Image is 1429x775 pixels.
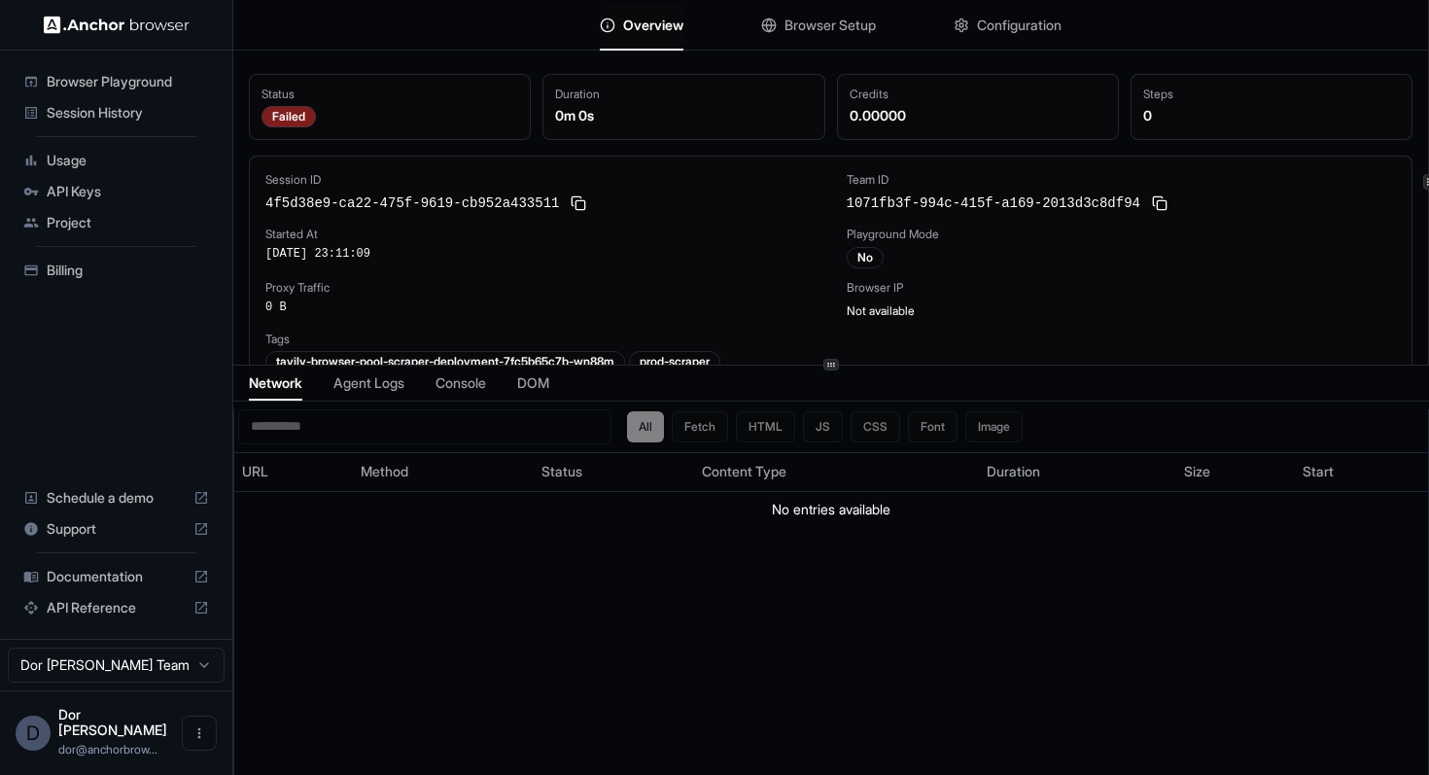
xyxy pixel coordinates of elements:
span: Billing [47,261,209,280]
div: Project [16,207,217,238]
img: Anchor Logo [44,16,190,34]
span: Support [47,519,186,539]
span: Browser Playground [47,72,209,91]
div: D [16,716,51,751]
div: Documentation [16,561,217,592]
span: Dor Dankner [58,706,167,738]
span: Schedule a demo [47,488,186,508]
span: Project [47,213,209,232]
span: API Reference [47,598,186,617]
span: dor@anchorbrowser.io [58,742,157,757]
div: API Keys [16,176,217,207]
div: Support [16,513,217,545]
div: Browser Playground [16,66,217,97]
span: API Keys [47,182,209,201]
div: Schedule a demo [16,482,217,513]
button: Open menu [182,716,217,751]
div: Session History [16,97,217,128]
span: Session History [47,103,209,123]
div: Billing [16,255,217,286]
span: Usage [47,151,209,170]
div: API Reference [16,592,217,623]
div: Usage [16,145,217,176]
span: Documentation [47,567,186,586]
